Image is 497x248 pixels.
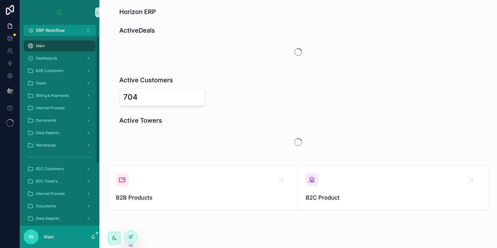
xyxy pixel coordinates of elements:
[36,179,57,184] span: B2C Towers
[24,201,96,212] a: Documents
[55,7,65,17] img: App logo
[24,40,96,52] a: Main
[24,90,96,101] a: Billing & Payments
[36,93,69,98] span: Billing & Payments
[119,7,156,16] h1: Horizon ERP
[36,204,56,209] span: Documents
[36,191,65,196] span: Internal Process
[123,92,138,102] div: 704
[36,130,59,135] span: Data Reports
[36,27,65,34] span: ERP Workflow
[36,143,56,148] span: Warehouse
[36,166,64,171] span: B2C Customers
[306,193,481,202] span: B2C Product
[36,106,65,110] span: Internal Process
[29,233,34,241] span: W
[24,163,96,174] a: B2C Customers
[24,176,96,187] a: B2C Towers
[108,166,298,210] a: B2B Products
[24,53,96,64] a: Dashboards
[36,68,63,73] span: B2B Customers
[24,65,96,76] a: B2B Customers
[24,102,96,114] a: Internal Process
[24,115,96,126] a: Documents
[36,56,57,61] span: Dashboards
[24,25,96,36] button: Select Button
[24,140,96,151] a: Warehouse
[20,36,99,226] div: scrollable content
[119,76,173,84] h1: Active Customers
[24,213,96,224] a: Data Reports
[119,26,155,35] h1: ActiveDeals
[24,188,96,199] a: Internal Process
[36,216,59,221] span: Data Reports
[24,127,96,138] a: Data Reports
[119,116,162,125] h1: Active Towers
[36,43,45,48] span: Main
[24,78,96,89] a: Deals
[43,234,53,240] p: Wael
[298,166,488,210] a: B2C Product
[36,81,46,86] span: Deals
[36,118,56,123] span: Documents
[116,193,290,202] span: B2B Products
